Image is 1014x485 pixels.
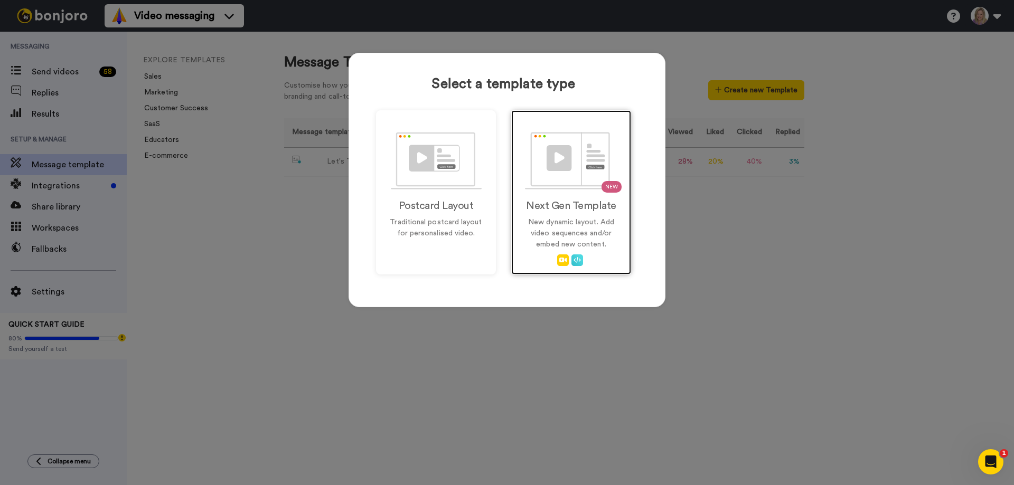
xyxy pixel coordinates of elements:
img: NextGenLayout.svg [525,132,618,189]
img: AddVideo.svg [557,254,569,266]
p: New dynamic layout. Add video sequences and/or embed new content. [522,217,620,250]
h2: Postcard Layout [387,200,485,212]
img: PostcardLayout.svg [391,132,482,189]
span: NEW [602,181,622,193]
h1: Select a template type [376,77,631,92]
p: Traditional postcard layout for personalised video. [387,217,485,239]
h2: Next Gen Template [522,200,620,212]
iframe: Intercom live chat [978,449,1003,474]
span: 1 [1000,449,1008,458]
a: Postcard LayoutTraditional postcard layout for personalised video. [376,110,496,274]
a: NEWNext Gen TemplateNew dynamic layout. Add video sequences and/or embed new content. [511,110,631,274]
img: Embed.svg [571,254,583,266]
